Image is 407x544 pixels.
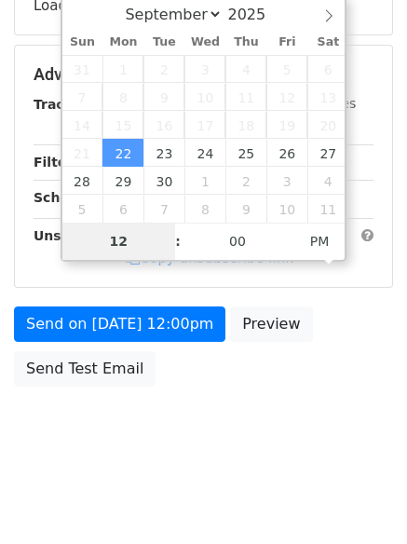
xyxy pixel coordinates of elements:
[294,223,346,260] span: Click to toggle
[34,97,96,112] strong: Tracking
[184,111,225,139] span: September 17, 2025
[266,111,307,139] span: September 19, 2025
[184,167,225,195] span: October 1, 2025
[62,195,103,223] span: October 5, 2025
[62,55,103,83] span: August 31, 2025
[307,167,348,195] span: October 4, 2025
[14,351,156,387] a: Send Test Email
[225,139,266,167] span: September 25, 2025
[266,36,307,48] span: Fri
[266,139,307,167] span: September 26, 2025
[34,155,81,170] strong: Filters
[102,195,143,223] span: October 6, 2025
[143,83,184,111] span: September 9, 2025
[102,111,143,139] span: September 15, 2025
[307,111,348,139] span: September 20, 2025
[225,167,266,195] span: October 2, 2025
[314,455,407,544] iframe: Chat Widget
[62,167,103,195] span: September 28, 2025
[102,55,143,83] span: September 1, 2025
[181,223,294,260] input: Minute
[184,36,225,48] span: Wed
[225,55,266,83] span: September 4, 2025
[225,195,266,223] span: October 9, 2025
[102,83,143,111] span: September 8, 2025
[143,195,184,223] span: October 7, 2025
[184,83,225,111] span: September 10, 2025
[307,83,348,111] span: September 13, 2025
[62,83,103,111] span: September 7, 2025
[225,111,266,139] span: September 18, 2025
[225,83,266,111] span: September 11, 2025
[126,250,293,266] a: Copy unsubscribe link
[266,55,307,83] span: September 5, 2025
[266,195,307,223] span: October 10, 2025
[307,195,348,223] span: October 11, 2025
[102,167,143,195] span: September 29, 2025
[143,55,184,83] span: September 2, 2025
[62,139,103,167] span: September 21, 2025
[62,36,103,48] span: Sun
[143,139,184,167] span: September 23, 2025
[223,6,290,23] input: Year
[307,36,348,48] span: Sat
[34,228,125,243] strong: Unsubscribe
[62,111,103,139] span: September 14, 2025
[225,36,266,48] span: Thu
[184,195,225,223] span: October 8, 2025
[266,83,307,111] span: September 12, 2025
[307,139,348,167] span: September 27, 2025
[184,139,225,167] span: September 24, 2025
[143,111,184,139] span: September 16, 2025
[143,167,184,195] span: September 30, 2025
[307,55,348,83] span: September 6, 2025
[14,306,225,342] a: Send on [DATE] 12:00pm
[175,223,181,260] span: :
[34,190,101,205] strong: Schedule
[102,139,143,167] span: September 22, 2025
[184,55,225,83] span: September 3, 2025
[143,36,184,48] span: Tue
[34,64,373,85] h5: Advanced
[102,36,143,48] span: Mon
[62,223,176,260] input: Hour
[266,167,307,195] span: October 3, 2025
[230,306,312,342] a: Preview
